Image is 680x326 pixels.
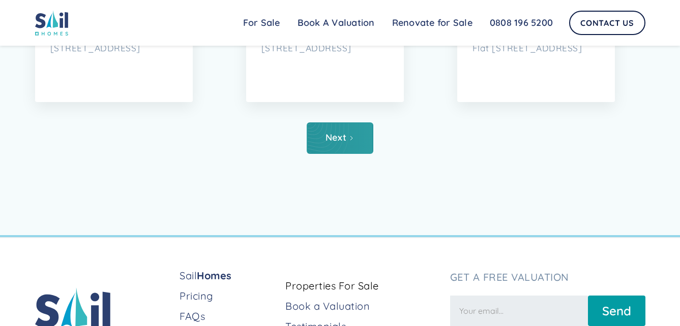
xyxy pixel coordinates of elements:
a: Properties For Sale [285,279,441,293]
a: FAQs [180,309,277,323]
a: Next Page [307,122,373,154]
a: Book A Valuation [289,13,383,33]
form: Newsletter Form [450,290,645,326]
a: Book a Valuation [285,299,441,313]
p: [STREET_ADDRESS] [50,43,178,54]
a: For Sale [234,13,289,33]
p: Flat [STREET_ADDRESS] [472,43,600,54]
p: [STREET_ADDRESS] [261,43,389,54]
div: Next [326,133,346,143]
div: List [35,122,645,154]
a: Renovate for Sale [383,13,481,33]
input: Send [588,296,645,326]
img: sail home logo colored [35,10,69,36]
a: Contact Us [569,11,645,35]
h3: Get a free valuation [450,271,645,283]
strong: Homes [197,269,232,282]
input: Your email... [450,296,588,326]
a: SailHomes [180,269,277,283]
a: 0808 196 5200 [481,13,561,33]
a: Pricing [180,289,277,303]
